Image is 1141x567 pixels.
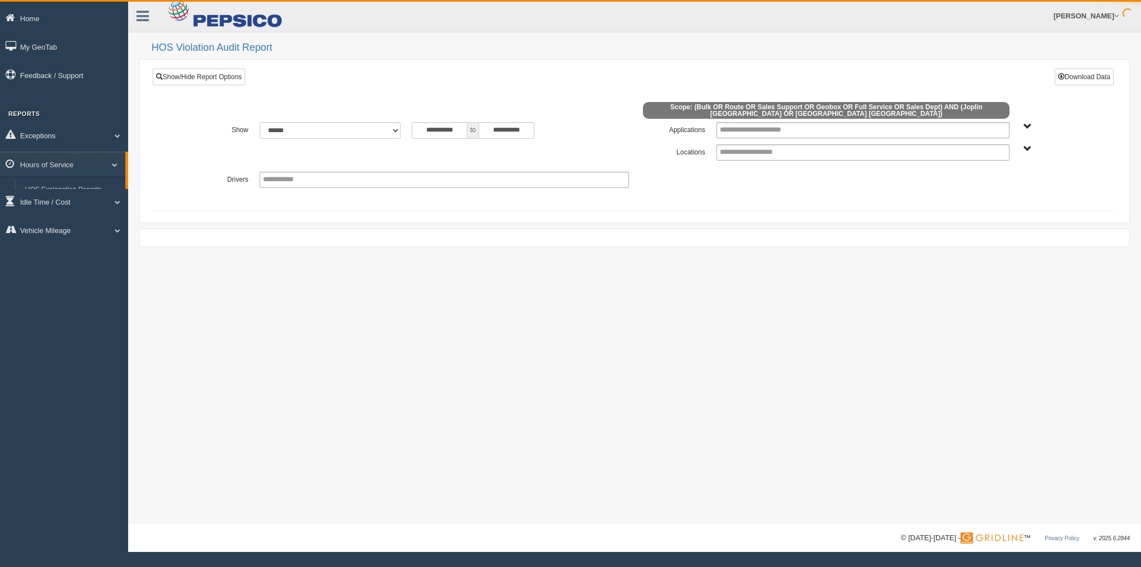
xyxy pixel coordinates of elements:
label: Applications [635,122,711,135]
span: Scope: (Bulk OR Route OR Sales Support OR Geobox OR Full Service OR Sales Dept) AND (Joplin [GEOG... [643,102,1010,119]
label: Show [178,122,254,135]
button: Download Data [1055,69,1114,85]
span: v. 2025.6.2844 [1094,535,1130,541]
a: Show/Hide Report Options [153,69,245,85]
h2: HOS Violation Audit Report [152,42,1130,54]
a: HOS Explanation Reports [20,180,125,200]
a: Privacy Policy [1045,535,1079,541]
div: © [DATE]-[DATE] - ™ [901,532,1130,544]
span: to [467,122,479,139]
label: Locations [635,144,711,158]
img: Gridline [960,532,1023,544]
label: Drivers [178,172,254,185]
